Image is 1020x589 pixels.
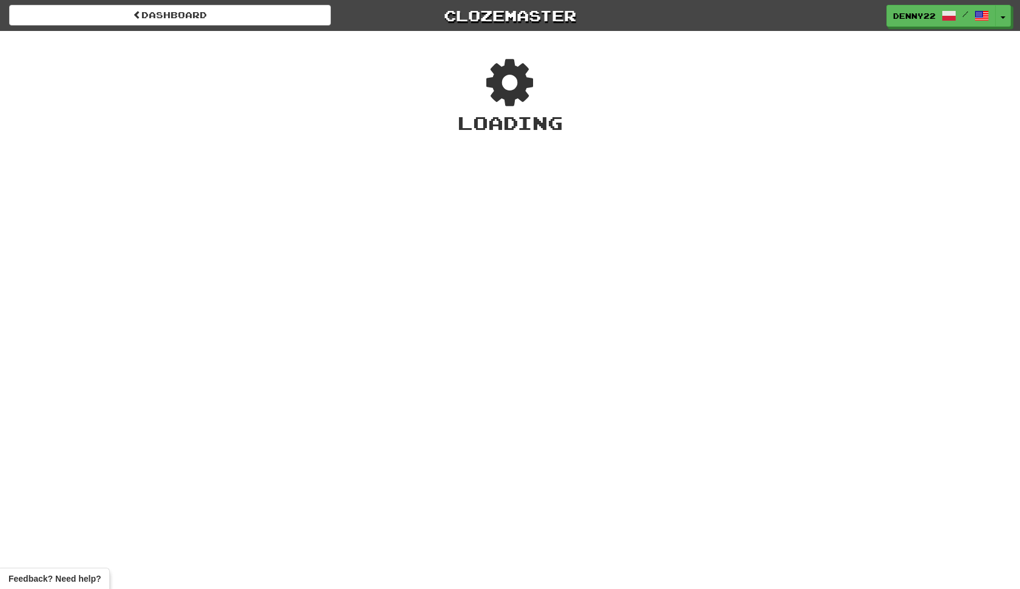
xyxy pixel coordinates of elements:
[886,5,996,27] a: Denny22 /
[9,5,331,26] a: Dashboard
[349,5,671,26] a: Clozemaster
[962,10,968,18] span: /
[8,573,101,585] span: Open feedback widget
[893,10,936,21] span: Denny22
